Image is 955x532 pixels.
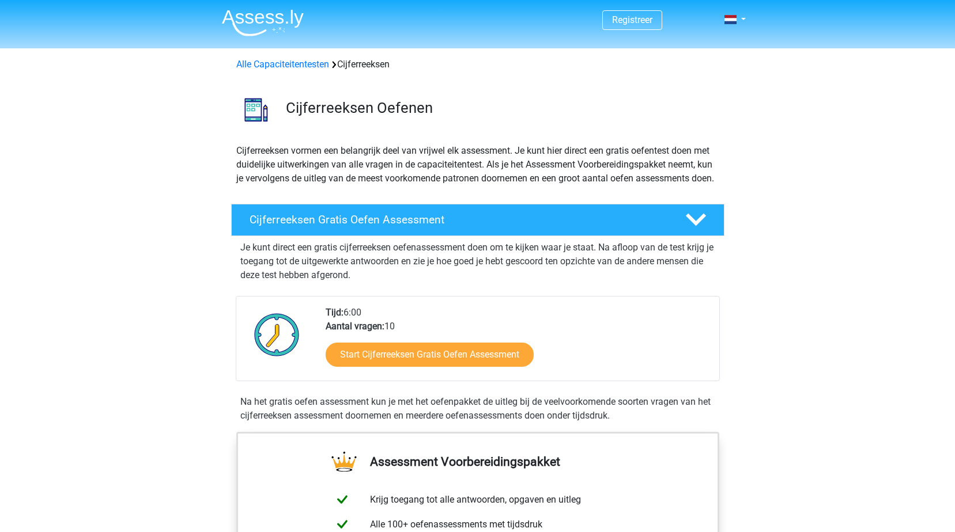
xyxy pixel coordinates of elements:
b: Tijd: [326,307,344,318]
div: Cijferreeksen [232,58,724,71]
img: cijferreeksen [232,85,281,134]
h4: Cijferreeksen Gratis Oefen Assessment [250,213,667,226]
b: Aantal vragen: [326,321,384,332]
div: 6:00 10 [317,306,719,381]
h3: Cijferreeksen Oefenen [286,99,715,117]
p: Cijferreeksen vormen een belangrijk deel van vrijwel elk assessment. Je kunt hier direct een grat... [236,144,719,185]
a: Alle Capaciteitentesten [236,59,329,70]
img: Klok [248,306,306,363]
div: Na het gratis oefen assessment kun je met het oefenpakket de uitleg bij de veelvoorkomende soorte... [236,395,720,423]
a: Start Cijferreeksen Gratis Oefen Assessment [326,343,534,367]
p: Je kunt direct een gratis cijferreeksen oefenassessment doen om te kijken waar je staat. Na afloo... [240,241,715,282]
img: Assessly [222,9,304,36]
a: Registreer [612,14,652,25]
a: Cijferreeksen Gratis Oefen Assessment [227,204,729,236]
